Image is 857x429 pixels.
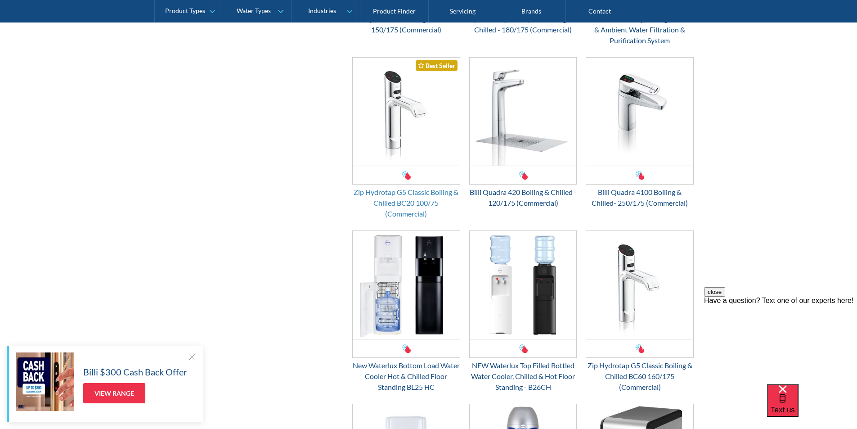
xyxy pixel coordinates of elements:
[352,360,460,393] div: New Waterlux Bottom Load Water Cooler Hot & Chilled Floor Standing BL25 HC
[416,60,458,71] div: Best Seller
[352,187,460,219] div: Zip Hydrotap G5 Classic Boiling & Chilled BC20 100/75 (Commercial)
[586,231,693,339] img: Zip Hydrotap G5 Classic Boiling & Chilled BC60 160/175 (Commercial)
[352,57,460,219] a: Zip Hydrotap G5 Classic Boiling & Chilled BC20 100/75 (Commercial) Best SellerZip Hydrotap G5 Cla...
[165,7,205,15] div: Product Types
[83,383,145,403] a: View Range
[352,14,460,35] div: Billi Quadra 440 Boiling & Chilled - 150/175 (Commercial)
[352,230,460,393] a: New Waterlux Bottom Load Water Cooler Hot & Chilled Floor Standing BL25 HCNew Waterlux Bottom Loa...
[353,231,460,339] img: New Waterlux Bottom Load Water Cooler Hot & Chilled Floor Standing BL25 HC
[469,187,577,208] div: Billi Quadra 420 Boiling & Chilled - 120/175 (Commercial)
[586,14,694,46] div: BIBO Counter Top Boiling, Chilled & Ambient Water Filtration & Purification System
[469,230,577,393] a: NEW Waterlux Top Filled Bottled Water Cooler, Chilled & Hot Floor Standing - B26CHNEW Waterlux To...
[470,58,577,166] img: Billi Quadra 420 Boiling & Chilled - 120/175 (Commercial)
[586,360,694,393] div: Zip Hydrotap G5 Classic Boiling & Chilled BC60 160/175 (Commercial)
[704,287,857,395] iframe: podium webchat widget prompt
[237,7,271,15] div: Water Types
[353,58,460,166] img: Zip Hydrotap G5 Classic Boiling & Chilled BC20 100/75 (Commercial)
[469,14,577,35] div: [PERSON_NAME] 460 Boiling & Chilled - 180/175 (Commercial)
[586,57,694,208] a: Billi Quadra 4100 Boiling & Chilled- 250/175 (Commercial)Billi Quadra 4100 Boiling & Chilled- 250...
[586,230,694,393] a: Zip Hydrotap G5 Classic Boiling & Chilled BC60 160/175 (Commercial)Zip Hydrotap G5 Classic Boilin...
[767,384,857,429] iframe: podium webchat widget bubble
[308,7,336,15] div: Industries
[83,365,187,379] h5: Billi $300 Cash Back Offer
[16,352,74,411] img: Billi $300 Cash Back Offer
[469,360,577,393] div: NEW Waterlux Top Filled Bottled Water Cooler, Chilled & Hot Floor Standing - B26CH
[470,231,577,339] img: NEW Waterlux Top Filled Bottled Water Cooler, Chilled & Hot Floor Standing - B26CH
[469,57,577,208] a: Billi Quadra 420 Boiling & Chilled - 120/175 (Commercial)Billi Quadra 420 Boiling & Chilled - 120...
[586,58,693,166] img: Billi Quadra 4100 Boiling & Chilled- 250/175 (Commercial)
[586,187,694,208] div: Billi Quadra 4100 Boiling & Chilled- 250/175 (Commercial)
